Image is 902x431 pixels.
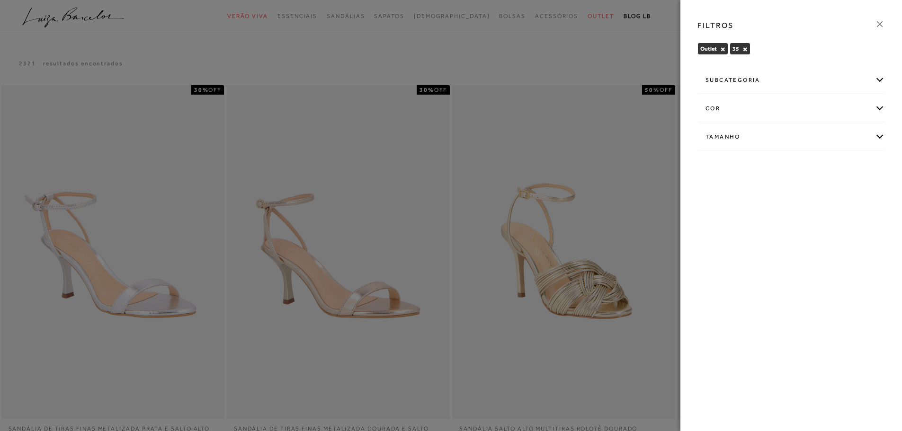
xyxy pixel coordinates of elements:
[698,68,884,93] div: subcategoria
[742,46,748,53] button: 35 Close
[698,124,884,150] div: Tamanho
[698,96,884,121] div: cor
[697,20,734,31] h3: FILTROS
[732,45,739,52] span: 35
[700,45,717,52] span: Outlet
[720,46,725,53] button: Outlet Close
